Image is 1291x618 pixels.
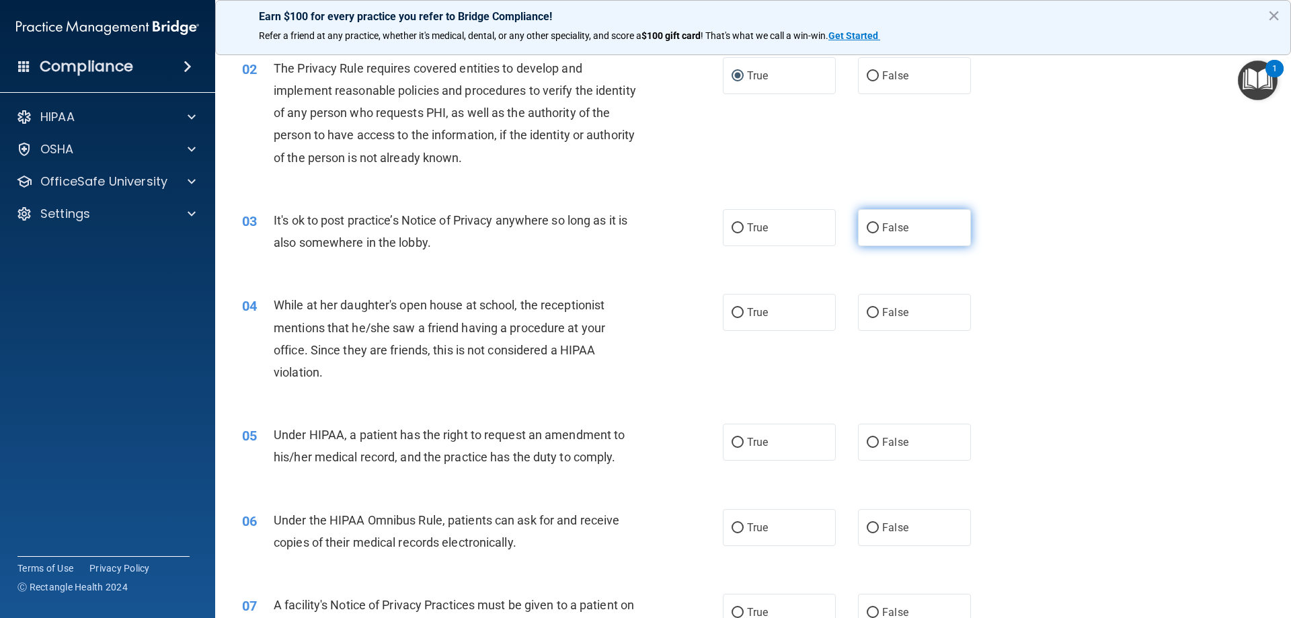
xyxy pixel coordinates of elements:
[89,562,150,575] a: Privacy Policy
[274,428,625,464] span: Under HIPAA, a patient has the right to request an amendment to his/her medical record, and the p...
[40,206,90,222] p: Settings
[732,71,744,81] input: True
[1238,61,1278,100] button: Open Resource Center, 1 new notification
[242,213,257,229] span: 03
[641,30,701,41] strong: $100 gift card
[747,521,768,534] span: True
[242,428,257,444] span: 05
[16,109,196,125] a: HIPAA
[882,306,908,319] span: False
[274,513,619,549] span: Under the HIPAA Omnibus Rule, patients can ask for and receive copies of their medical records el...
[867,438,879,448] input: False
[40,173,167,190] p: OfficeSafe University
[882,521,908,534] span: False
[242,61,257,77] span: 02
[882,69,908,82] span: False
[882,221,908,234] span: False
[242,513,257,529] span: 06
[274,298,605,379] span: While at her daughter's open house at school, the receptionist mentions that he/she saw a friend ...
[867,308,879,318] input: False
[747,306,768,319] span: True
[732,523,744,533] input: True
[828,30,878,41] strong: Get Started
[274,61,636,165] span: The Privacy Rule requires covered entities to develop and implement reasonable policies and proce...
[867,523,879,533] input: False
[828,30,880,41] a: Get Started
[1272,69,1277,86] div: 1
[274,213,627,249] span: It's ok to post practice’s Notice of Privacy anywhere so long as it is also somewhere in the lobby.
[40,57,133,76] h4: Compliance
[17,562,73,575] a: Terms of Use
[867,71,879,81] input: False
[732,608,744,618] input: True
[40,109,75,125] p: HIPAA
[732,308,744,318] input: True
[242,598,257,614] span: 07
[747,221,768,234] span: True
[16,14,199,41] img: PMB logo
[732,438,744,448] input: True
[701,30,828,41] span: ! That's what we call a win-win.
[867,223,879,233] input: False
[747,69,768,82] span: True
[16,173,196,190] a: OfficeSafe University
[732,223,744,233] input: True
[867,608,879,618] input: False
[16,206,196,222] a: Settings
[17,580,128,594] span: Ⓒ Rectangle Health 2024
[16,141,196,157] a: OSHA
[242,298,257,314] span: 04
[40,141,74,157] p: OSHA
[259,30,641,41] span: Refer a friend at any practice, whether it's medical, dental, or any other speciality, and score a
[747,436,768,449] span: True
[882,436,908,449] span: False
[259,10,1247,23] p: Earn $100 for every practice you refer to Bridge Compliance!
[1267,5,1280,26] button: Close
